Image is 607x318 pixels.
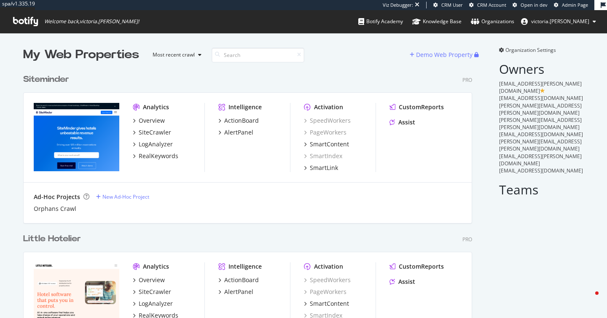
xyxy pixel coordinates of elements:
div: Organizations [471,17,514,26]
div: New Ad-Hoc Project [102,193,149,200]
span: [EMAIL_ADDRESS][DOMAIN_NAME] [499,94,583,102]
div: Activation [314,262,343,271]
div: AlertPanel [224,128,253,137]
a: CustomReports [389,103,444,111]
a: SmartLink [304,164,338,172]
span: [PERSON_NAME][EMAIL_ADDRESS][PERSON_NAME][DOMAIN_NAME] [499,116,582,131]
div: LogAnalyzer [139,140,173,148]
span: Welcome back, victoria.[PERSON_NAME] ! [44,18,139,25]
div: Siteminder [23,73,69,86]
a: SmartIndex [304,152,342,160]
div: Botify Academy [358,17,403,26]
div: RealKeywords [139,152,178,160]
a: Demo Web Property [410,51,474,58]
a: PageWorkers [304,288,346,296]
a: Overview [133,116,165,125]
a: Knowledge Base [412,10,462,33]
img: www.siteminder.com [34,103,119,171]
a: Open in dev [513,2,548,8]
a: ActionBoard [218,276,259,284]
a: New Ad-Hoc Project [96,193,149,200]
button: Demo Web Property [410,48,474,62]
a: AlertPanel [218,128,253,137]
div: Analytics [143,262,169,271]
div: Most recent crawl [153,52,195,57]
h2: Teams [499,183,584,197]
a: LogAnalyzer [133,140,173,148]
div: LogAnalyzer [139,299,173,308]
span: Admin Page [562,2,588,8]
a: ActionBoard [218,116,259,125]
a: SpeedWorkers [304,276,351,284]
a: SmartContent [304,299,349,308]
a: SiteCrawler [133,128,171,137]
div: Demo Web Property [416,51,473,59]
span: victoria.wong [531,18,589,25]
a: LogAnalyzer [133,299,173,308]
span: [PERSON_NAME][EMAIL_ADDRESS][PERSON_NAME][DOMAIN_NAME] [499,138,582,152]
span: [PERSON_NAME][EMAIL_ADDRESS][PERSON_NAME][DOMAIN_NAME] [499,102,582,116]
a: Assist [389,278,415,286]
div: Activation [314,103,343,111]
a: Assist [389,118,415,127]
a: PageWorkers [304,128,346,137]
a: Admin Page [554,2,588,8]
span: [EMAIL_ADDRESS][PERSON_NAME][DOMAIN_NAME] [499,153,582,167]
div: CustomReports [399,103,444,111]
a: SiteCrawler [133,288,171,296]
a: CustomReports [389,262,444,271]
a: AlertPanel [218,288,253,296]
iframe: Intercom live chat [578,289,599,310]
a: SpeedWorkers [304,116,351,125]
div: Little Hotelier [23,233,81,245]
span: Organization Settings [505,46,556,54]
button: victoria.[PERSON_NAME] [514,15,603,28]
div: Overview [139,116,165,125]
div: Knowledge Base [412,17,462,26]
a: Botify Academy [358,10,403,33]
span: [EMAIL_ADDRESS][PERSON_NAME][DOMAIN_NAME] [499,80,582,94]
a: Orphans Crawl [34,205,76,213]
div: SmartContent [310,299,349,308]
a: Siteminder [23,73,73,86]
div: Ad-Hoc Projects [34,193,80,201]
div: ActionBoard [224,116,259,125]
div: ActionBoard [224,276,259,284]
div: Intelligence [228,262,262,271]
div: Pro [462,76,472,84]
div: AlertPanel [224,288,253,296]
span: CRM User [441,2,463,8]
a: Organizations [471,10,514,33]
div: Pro [462,236,472,243]
a: SmartContent [304,140,349,148]
div: SiteCrawler [139,288,171,296]
span: CRM Account [477,2,506,8]
span: [EMAIL_ADDRESS][DOMAIN_NAME] [499,131,583,138]
input: Search [212,48,304,62]
a: RealKeywords [133,152,178,160]
a: CRM Account [469,2,506,8]
a: Little Hotelier [23,233,84,245]
div: Assist [398,278,415,286]
div: Viz Debugger: [383,2,413,8]
div: SmartLink [310,164,338,172]
div: SmartContent [310,140,349,148]
div: SiteCrawler [139,128,171,137]
a: Overview [133,276,165,284]
span: [EMAIL_ADDRESS][DOMAIN_NAME] [499,167,583,174]
a: CRM User [433,2,463,8]
h2: Owners [499,62,584,76]
div: My Web Properties [23,46,139,63]
div: Analytics [143,103,169,111]
div: Overview [139,276,165,284]
div: Assist [398,118,415,127]
div: Intelligence [228,103,262,111]
span: Open in dev [521,2,548,8]
div: CustomReports [399,262,444,271]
